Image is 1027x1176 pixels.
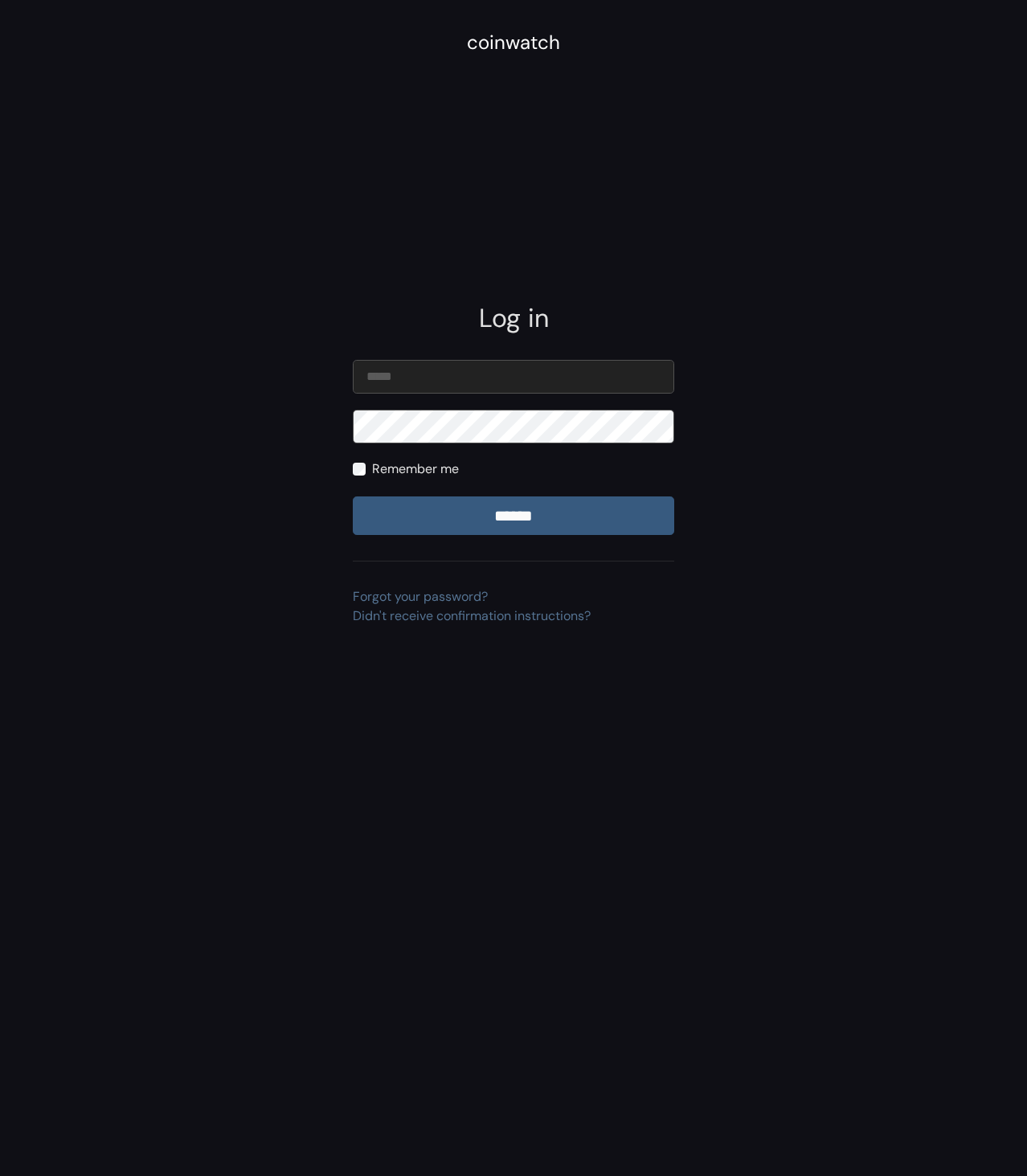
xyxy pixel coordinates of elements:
[353,303,674,333] h2: Log in
[372,459,459,479] label: Remember me
[467,28,560,57] div: coinwatch
[467,36,560,53] a: coinwatch
[353,588,488,605] a: Forgot your password?
[353,607,591,624] a: Didn't receive confirmation instructions?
